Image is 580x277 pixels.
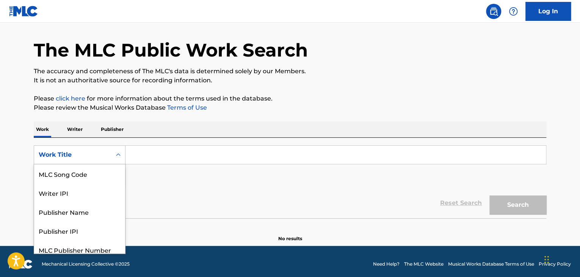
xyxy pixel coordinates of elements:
div: MLC Publisher Number [34,240,125,259]
a: Musical Works Database Terms of Use [448,261,534,268]
p: Please for more information about the terms used in the database. [34,94,546,103]
a: Log In [525,2,571,21]
a: Need Help? [373,261,400,268]
h1: The MLC Public Work Search [34,39,308,61]
div: Work Title [39,150,107,159]
div: Publisher Name [34,202,125,221]
p: Please review the Musical Works Database [34,103,546,112]
div: MLC Song Code [34,164,125,183]
p: Writer [65,121,85,137]
p: Publisher [99,121,126,137]
span: Mechanical Licensing Collective © 2025 [42,261,130,268]
img: help [509,7,518,16]
a: click here [56,95,85,102]
div: Drag [544,248,549,271]
div: Publisher IPI [34,221,125,240]
p: Work [34,121,51,137]
a: The MLC Website [404,261,444,268]
a: Terms of Use [166,104,207,111]
p: It is not an authoritative source for recording information. [34,76,546,85]
iframe: Chat Widget [542,241,580,277]
div: Help [506,4,521,19]
p: No results [278,226,302,242]
p: The accuracy and completeness of The MLC's data is determined solely by our Members. [34,67,546,76]
a: Public Search [486,4,501,19]
a: Privacy Policy [539,261,571,268]
form: Search Form [34,145,546,218]
div: Writer IPI [34,183,125,202]
img: search [489,7,498,16]
img: MLC Logo [9,6,38,17]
